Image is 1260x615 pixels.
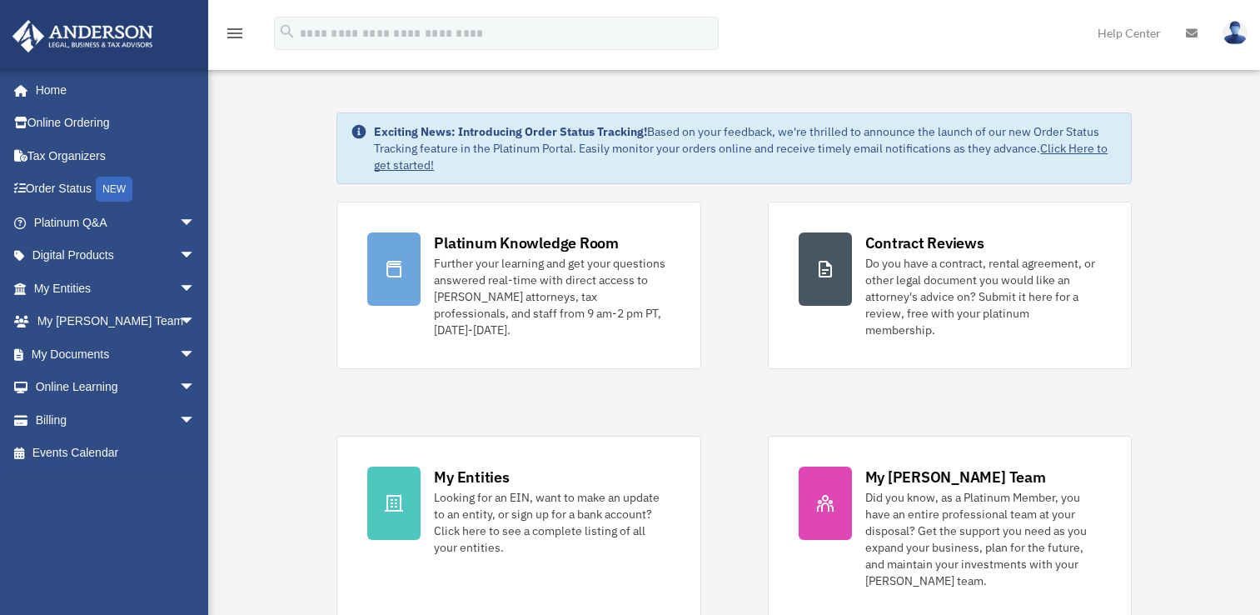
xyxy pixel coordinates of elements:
[12,371,221,404] a: Online Learningarrow_drop_down
[179,337,212,372] span: arrow_drop_down
[12,337,221,371] a: My Documentsarrow_drop_down
[434,232,619,253] div: Platinum Knowledge Room
[865,467,1046,487] div: My [PERSON_NAME] Team
[374,124,647,139] strong: Exciting News: Introducing Order Status Tracking!
[278,22,296,41] i: search
[12,172,221,207] a: Order StatusNEW
[768,202,1132,369] a: Contract Reviews Do you have a contract, rental agreement, or other legal document you would like...
[336,202,700,369] a: Platinum Knowledge Room Further your learning and get your questions answered real-time with dire...
[1223,21,1248,45] img: User Pic
[12,403,221,437] a: Billingarrow_drop_down
[179,239,212,273] span: arrow_drop_down
[179,403,212,437] span: arrow_drop_down
[865,255,1101,338] div: Do you have a contract, rental agreement, or other legal document you would like an attorney's ad...
[374,141,1108,172] a: Click Here to get started!
[225,29,245,43] a: menu
[434,467,509,487] div: My Entities
[12,437,221,470] a: Events Calendar
[434,255,670,338] div: Further your learning and get your questions answered real-time with direct access to [PERSON_NAM...
[374,123,1117,173] div: Based on your feedback, we're thrilled to announce the launch of our new Order Status Tracking fe...
[179,371,212,405] span: arrow_drop_down
[434,489,670,556] div: Looking for an EIN, want to make an update to an entity, or sign up for a bank account? Click her...
[12,272,221,305] a: My Entitiesarrow_drop_down
[865,489,1101,589] div: Did you know, as a Platinum Member, you have an entire professional team at your disposal? Get th...
[12,73,212,107] a: Home
[12,206,221,239] a: Platinum Q&Aarrow_drop_down
[12,107,221,140] a: Online Ordering
[179,305,212,339] span: arrow_drop_down
[12,239,221,272] a: Digital Productsarrow_drop_down
[12,139,221,172] a: Tax Organizers
[7,20,158,52] img: Anderson Advisors Platinum Portal
[865,232,984,253] div: Contract Reviews
[225,23,245,43] i: menu
[96,177,132,202] div: NEW
[179,272,212,306] span: arrow_drop_down
[12,305,221,338] a: My [PERSON_NAME] Teamarrow_drop_down
[179,206,212,240] span: arrow_drop_down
